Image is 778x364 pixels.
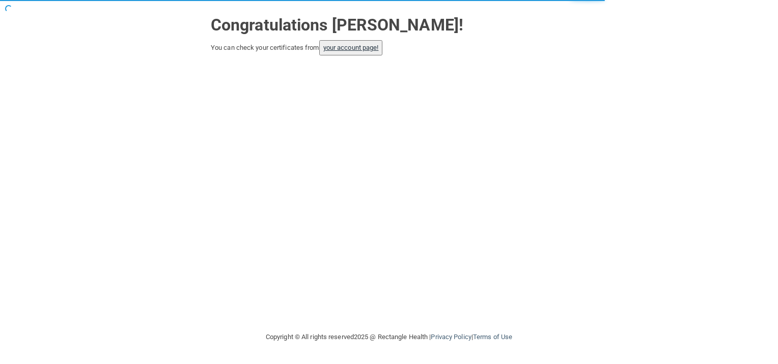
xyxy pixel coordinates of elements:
[211,40,567,55] div: You can check your certificates from
[319,40,383,55] button: your account page!
[473,333,512,341] a: Terms of Use
[211,15,463,35] strong: Congratulations [PERSON_NAME]!
[203,321,575,353] div: Copyright © All rights reserved 2025 @ Rectangle Health | |
[323,44,379,51] a: your account page!
[431,333,471,341] a: Privacy Policy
